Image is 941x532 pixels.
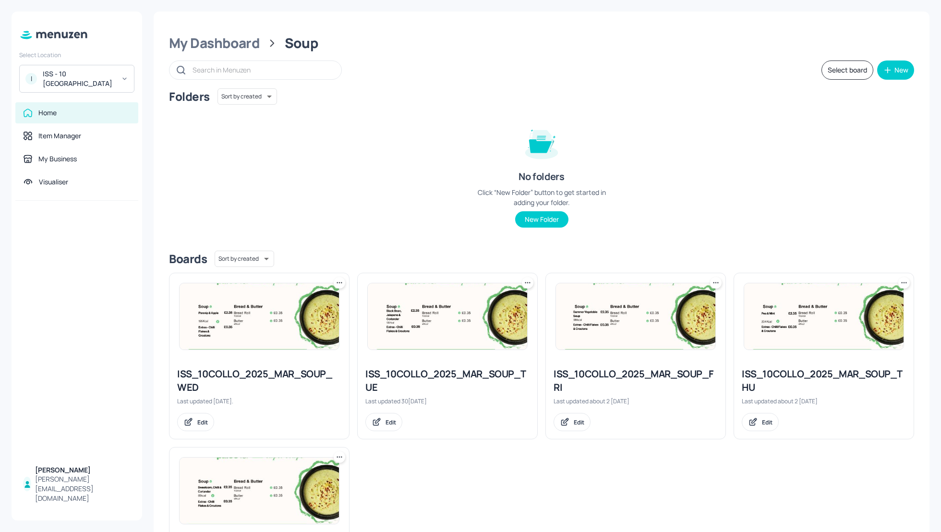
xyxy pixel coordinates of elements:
button: New Folder [515,211,568,228]
div: Edit [197,418,208,426]
div: Boards [169,251,207,266]
div: ISS_10COLLO_2025_MAR_SOUP_FRI [554,367,718,394]
div: Sort by created [217,87,277,106]
div: My Business [38,154,77,164]
div: Last updated about 2 [DATE] [554,397,718,405]
img: 2025-07-21-1753092881332bd8klnyqh3v.jpeg [180,458,339,524]
div: Folders [169,89,210,104]
div: Edit [762,418,772,426]
div: ISS_10COLLO_2025_MAR_SOUP_WED [177,367,341,394]
div: Select Location [19,51,134,59]
div: [PERSON_NAME] [35,465,131,475]
div: Sort by created [215,249,274,268]
div: New [894,67,908,73]
div: Last updated 30[DATE] [365,397,530,405]
img: 2025-08-12-1754986775310i1zaunwo57p.jpeg [368,283,527,350]
div: ISS - 10 [GEOGRAPHIC_DATA] [43,69,115,88]
div: Item Manager [38,131,81,141]
div: Edit [386,418,396,426]
img: 2025-07-17-1752751822869hlv2mpplrmh.jpeg [744,283,904,350]
div: Visualiser [39,177,68,187]
div: No folders [519,170,564,183]
div: ISS_10COLLO_2025_MAR_SOUP_THU [742,367,906,394]
div: My Dashboard [169,35,260,52]
div: Last updated about 2 [DATE] [742,397,906,405]
div: Click “New Folder” button to get started in adding your folder. [470,187,614,207]
div: Edit [574,418,584,426]
img: 2025-08-27-17562842805191im1h0r6sw7.jpeg [180,283,339,350]
div: ISS_10COLLO_2025_MAR_SOUP_TUE [365,367,530,394]
div: I [25,73,37,85]
img: 2025-07-25-1753430910199jbovif6y6od.jpeg [556,283,715,350]
div: Soup [285,35,318,52]
div: [PERSON_NAME][EMAIL_ADDRESS][DOMAIN_NAME] [35,474,131,503]
button: Select board [821,60,873,80]
button: New [877,60,914,80]
input: Search in Menuzen [193,63,332,77]
div: Last updated [DATE]. [177,397,341,405]
div: Home [38,108,57,118]
img: folder-empty [518,118,566,166]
